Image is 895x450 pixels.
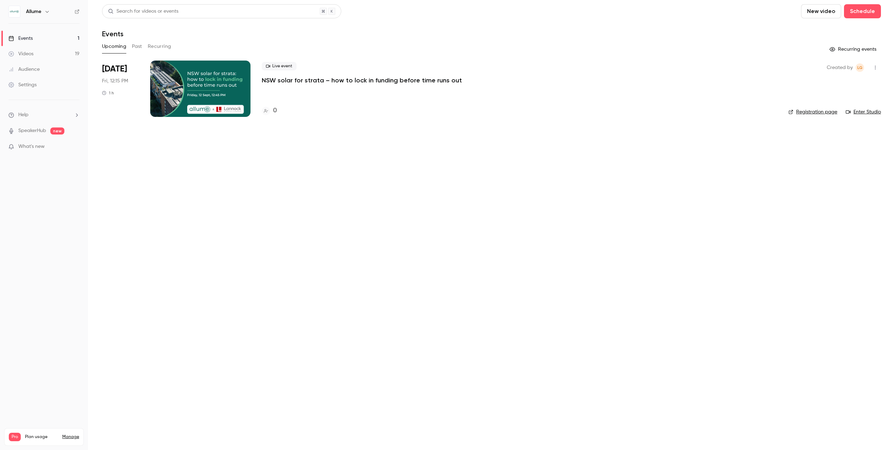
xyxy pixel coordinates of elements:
[856,63,864,72] span: Lindsey Guest
[102,90,114,96] div: 1 h
[71,144,80,150] iframe: Noticeable Trigger
[273,106,277,115] h4: 0
[262,62,297,70] span: Live event
[8,81,37,88] div: Settings
[18,111,28,119] span: Help
[8,35,33,42] div: Events
[262,76,462,85] a: NSW solar for strata – how to lock in funding before time runs out
[62,434,79,440] a: Manage
[844,4,881,18] button: Schedule
[857,63,863,72] span: LG
[788,108,837,115] a: Registration page
[102,30,123,38] h1: Events
[846,108,881,115] a: Enter Studio
[50,127,64,135] span: new
[9,6,20,17] img: Allume
[826,44,881,55] button: Recurring events
[108,8,178,15] div: Search for videos or events
[262,106,277,115] a: 0
[25,434,58,440] span: Plan usage
[148,41,171,52] button: Recurring
[102,41,126,52] button: Upcoming
[102,61,139,117] div: Sep 12 Fri, 12:45 PM (Australia/Melbourne)
[9,433,21,441] span: Pro
[18,143,45,150] span: What's new
[8,111,80,119] li: help-dropdown-opener
[18,127,46,135] a: SpeakerHub
[102,77,128,85] span: Fri, 12:15 PM
[102,63,127,75] span: [DATE]
[8,50,33,57] div: Videos
[827,63,853,72] span: Created by
[801,4,841,18] button: New video
[8,66,40,73] div: Audience
[132,41,142,52] button: Past
[26,8,42,15] h6: Allume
